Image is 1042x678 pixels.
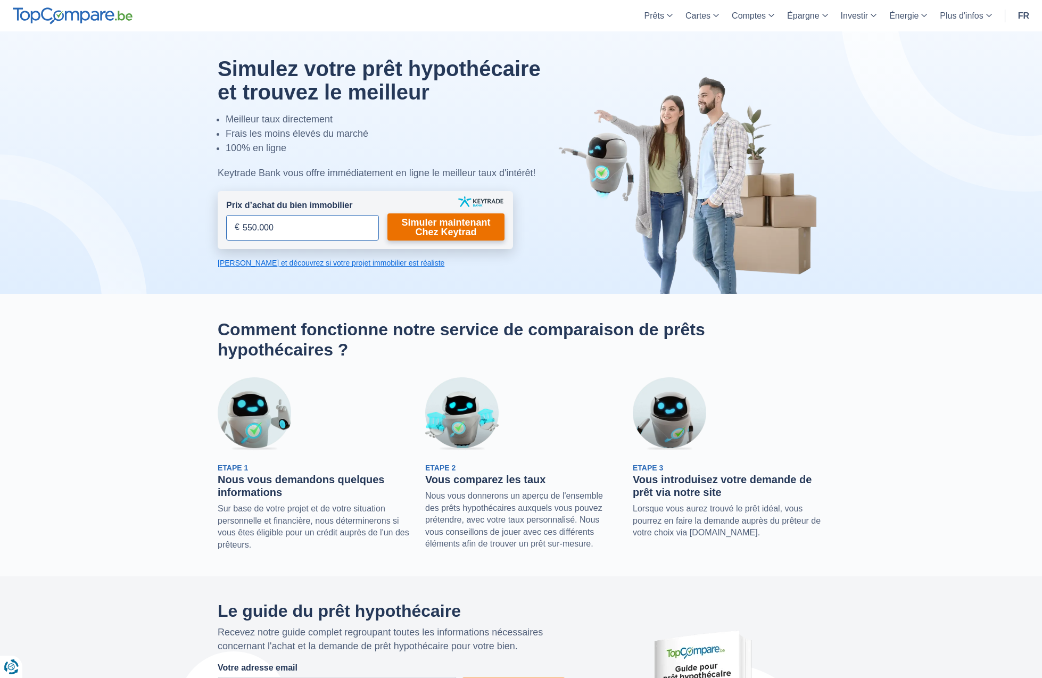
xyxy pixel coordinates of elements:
[425,377,499,451] img: Etape 2
[218,57,565,104] h1: Simulez votre prêt hypothécaire et trouvez le meilleur
[218,602,565,621] h2: Le guide du prêt hypothécaire
[633,503,824,539] p: Lorsque vous aurez trouvé le prêt idéal, vous pourrez en faire la demande auprès du prêteur de vo...
[218,473,409,499] h3: Nous vous demandons quelques informations
[218,166,565,180] div: Keytrade Bank vous offre immédiatement en ligne le meilleur taux d'intérêt!
[218,258,513,268] a: [PERSON_NAME] et découvrez si votre projet immobilier est réaliste
[226,112,565,127] li: Meilleur taux directement
[226,127,565,141] li: Frais les moins élevés du marché
[235,221,239,234] span: €
[218,626,565,653] p: Recevez notre guide complet regroupant toutes les informations nécessaires concernant l'achat et ...
[218,662,297,674] label: Votre adresse email
[558,76,824,294] img: image-hero
[458,196,503,207] img: keytrade
[218,319,824,360] h2: Comment fonctionne notre service de comparaison de prêts hypothécaires ?
[387,213,505,241] a: Simuler maintenant Chez Keytrad
[226,200,352,212] label: Prix d’achat du bien immobilier
[425,473,617,486] h3: Vous comparez les taux
[633,464,663,472] span: Etape 3
[218,377,291,451] img: Etape 1
[218,503,409,551] p: Sur base de votre projet et de votre situation personnelle et financière, nous déterminerons si v...
[633,473,824,499] h3: Vous introduisez votre demande de prêt via notre site
[13,7,133,24] img: TopCompare
[425,490,617,550] p: Nous vous donnerons un aperçu de l'ensemble des prêts hypothécaires auxquels vous pouvez prétendr...
[633,377,706,451] img: Etape 3
[425,464,456,472] span: Etape 2
[226,141,565,155] li: 100% en ligne
[218,464,248,472] span: Etape 1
